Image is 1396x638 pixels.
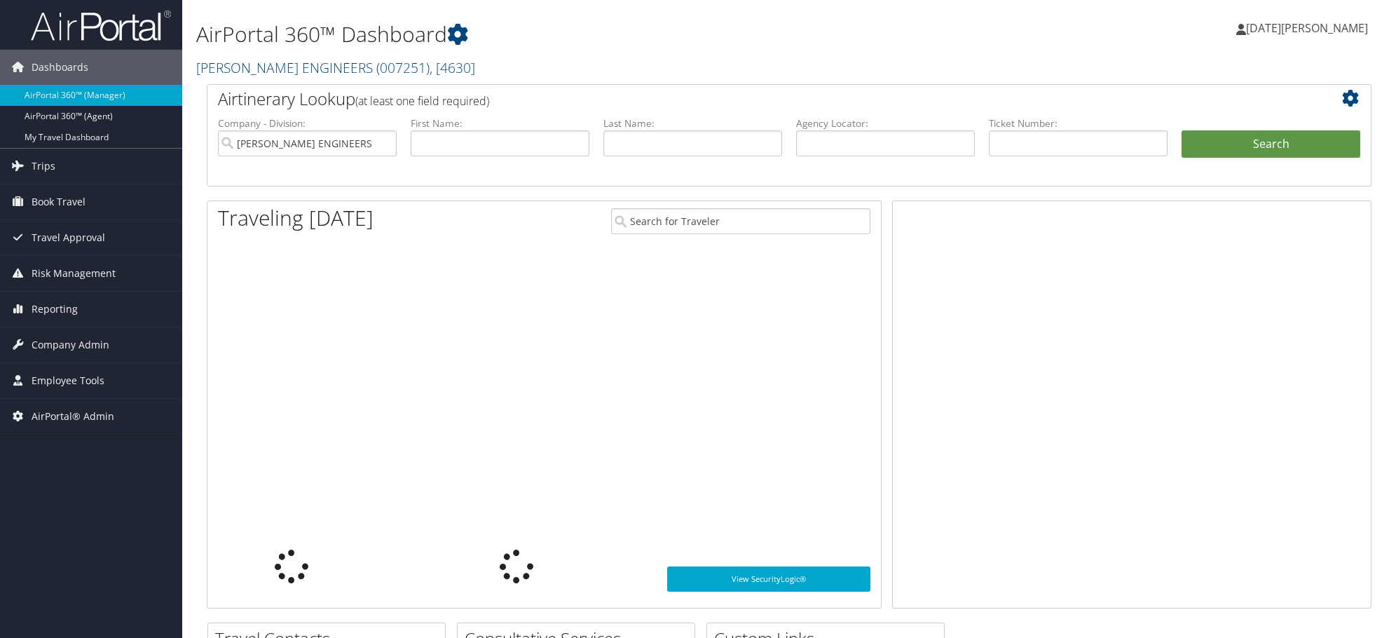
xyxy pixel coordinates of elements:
[411,116,589,130] label: First Name:
[32,363,104,398] span: Employee Tools
[218,116,397,130] label: Company - Division:
[196,20,987,49] h1: AirPortal 360™ Dashboard
[31,9,171,42] img: airportal-logo.png
[32,327,109,362] span: Company Admin
[355,93,489,109] span: (at least one field required)
[32,184,85,219] span: Book Travel
[1236,7,1382,49] a: [DATE][PERSON_NAME]
[196,58,475,77] a: [PERSON_NAME] ENGINEERS
[218,87,1264,111] h2: Airtinerary Lookup
[32,256,116,291] span: Risk Management
[667,566,870,592] a: View SecurityLogic®
[430,58,475,77] span: , [ 4630 ]
[1246,20,1368,36] span: [DATE][PERSON_NAME]
[32,50,88,85] span: Dashboards
[32,292,78,327] span: Reporting
[796,116,975,130] label: Agency Locator:
[32,399,114,434] span: AirPortal® Admin
[989,116,1168,130] label: Ticket Number:
[218,203,374,233] h1: Traveling [DATE]
[32,149,55,184] span: Trips
[603,116,782,130] label: Last Name:
[611,208,871,234] input: Search for Traveler
[1182,130,1360,158] button: Search
[32,220,105,255] span: Travel Approval
[376,58,430,77] span: ( 007251 )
